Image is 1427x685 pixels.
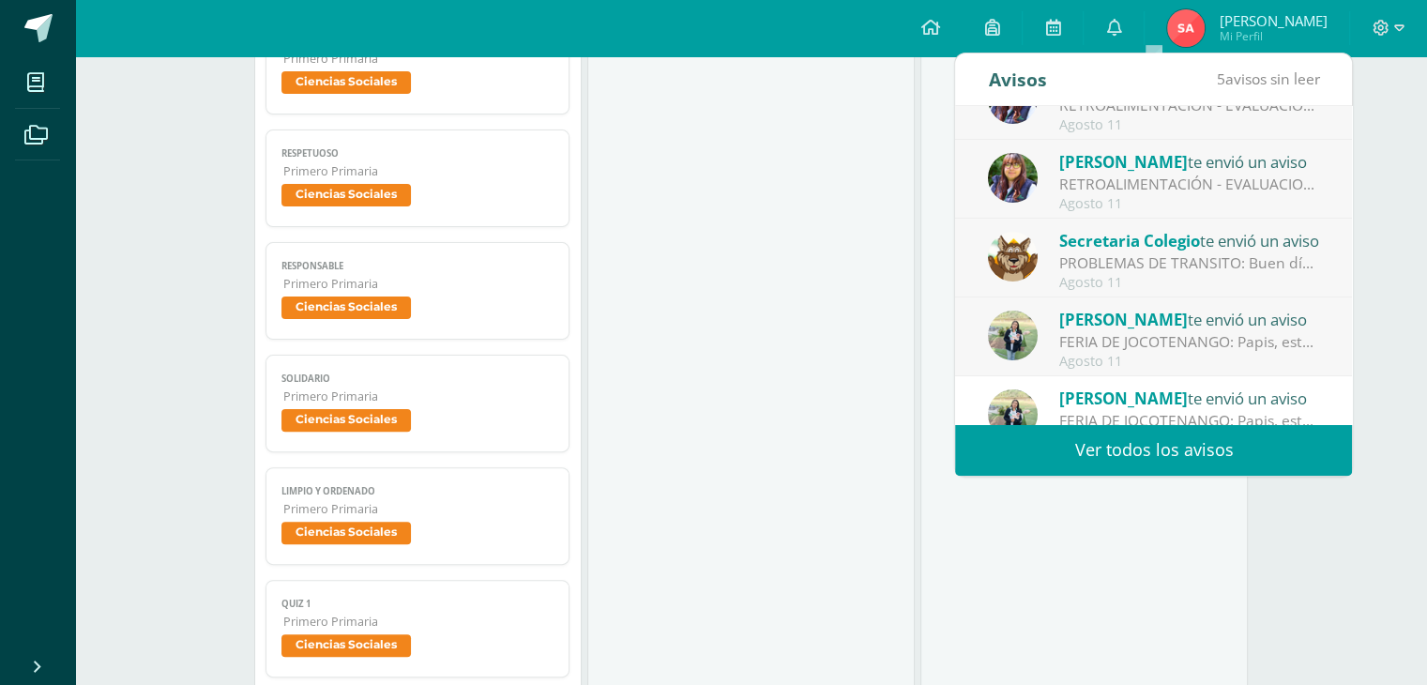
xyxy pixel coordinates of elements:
span: 5 [1216,68,1224,89]
span: Quiz 1 [281,598,554,610]
div: te envió un aviso [1059,149,1320,174]
div: te envió un aviso [1059,228,1320,252]
div: Agosto 11 [1059,354,1320,370]
span: Primero Primaria [283,276,554,292]
span: Solidario [281,373,554,385]
img: 1b825a17e08a225cb0c224a19acd33b7.png [1167,9,1205,47]
span: Ciencias Sociales [281,634,411,657]
img: e07087a87d70f2dc13089c99dd7a7993.png [988,153,1038,203]
span: Ciencias Sociales [281,522,411,544]
a: Ver todos los avisos [955,424,1352,476]
div: te envió un aviso [1059,386,1320,410]
div: Agosto 11 [1059,275,1320,291]
span: avisos sin leer [1216,68,1319,89]
a: RespetuosoPrimero PrimariaCiencias Sociales [266,129,570,227]
span: Primero Primaria [283,388,554,404]
a: ParticipativoPrimero PrimariaCiencias Sociales [266,17,570,114]
span: Primero Primaria [283,501,554,517]
div: Agosto 11 [1059,117,1320,133]
span: [PERSON_NAME] [1059,309,1188,330]
div: RETROALIMENTACIÓN - EVALUACIONES - TERCER BIMESTRE - 1G: RETROALIMENTACIÓN - EVALUACIONES - TERCE... [1059,95,1320,116]
div: FERIA DE JOCOTENANGO: Papis, este año, como parte de las celebraciones de nuestra independencia, ... [1059,331,1320,353]
span: [PERSON_NAME] [1059,151,1188,173]
a: Limpio y OrdenadoPrimero PrimariaCiencias Sociales [266,467,570,565]
span: Responsable [281,260,554,272]
div: Agosto 11 [1059,196,1320,212]
span: Respetuoso [281,147,554,160]
span: Primero Primaria [283,163,554,179]
img: 277bcbe59a3193735934720de11f87e8.png [988,389,1038,439]
img: 277bcbe59a3193735934720de11f87e8.png [988,311,1038,360]
span: Ciencias Sociales [281,71,411,94]
a: ResponsablePrimero PrimariaCiencias Sociales [266,242,570,340]
span: Secretaria Colegio [1059,230,1200,251]
div: RETROALIMENTACIÓN - EVALUACIONES - TERCER BIMESTRE - 1G: RETROALIMENTACIÓN - EVALUACIONES - TERCE... [1059,174,1320,195]
span: Mi Perfil [1219,28,1327,44]
div: te envió un aviso [1059,307,1320,331]
span: [PERSON_NAME] [1219,11,1327,30]
span: Ciencias Sociales [281,184,411,206]
img: 88204d84f18fc6c6b2f69a940364e214.png [988,232,1038,282]
div: Avisos [988,53,1046,105]
div: FERIA DE JOCOTENANGO: Papis, este año, como parte de las celebraciones de nuestra independencia, ... [1059,410,1320,432]
a: SolidarioPrimero PrimariaCiencias Sociales [266,355,570,452]
a: Quiz 1Primero PrimariaCiencias Sociales [266,580,570,677]
span: Ciencias Sociales [281,297,411,319]
span: Primero Primaria [283,51,554,67]
span: Ciencias Sociales [281,409,411,432]
span: Primero Primaria [283,614,554,630]
span: [PERSON_NAME] [1059,388,1188,409]
span: Limpio y Ordenado [281,485,554,497]
div: PROBLEMAS DE TRANSITO: Buen día, estimados padres de familia: Debido al tránsito pesado ocasionad... [1059,252,1320,274]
